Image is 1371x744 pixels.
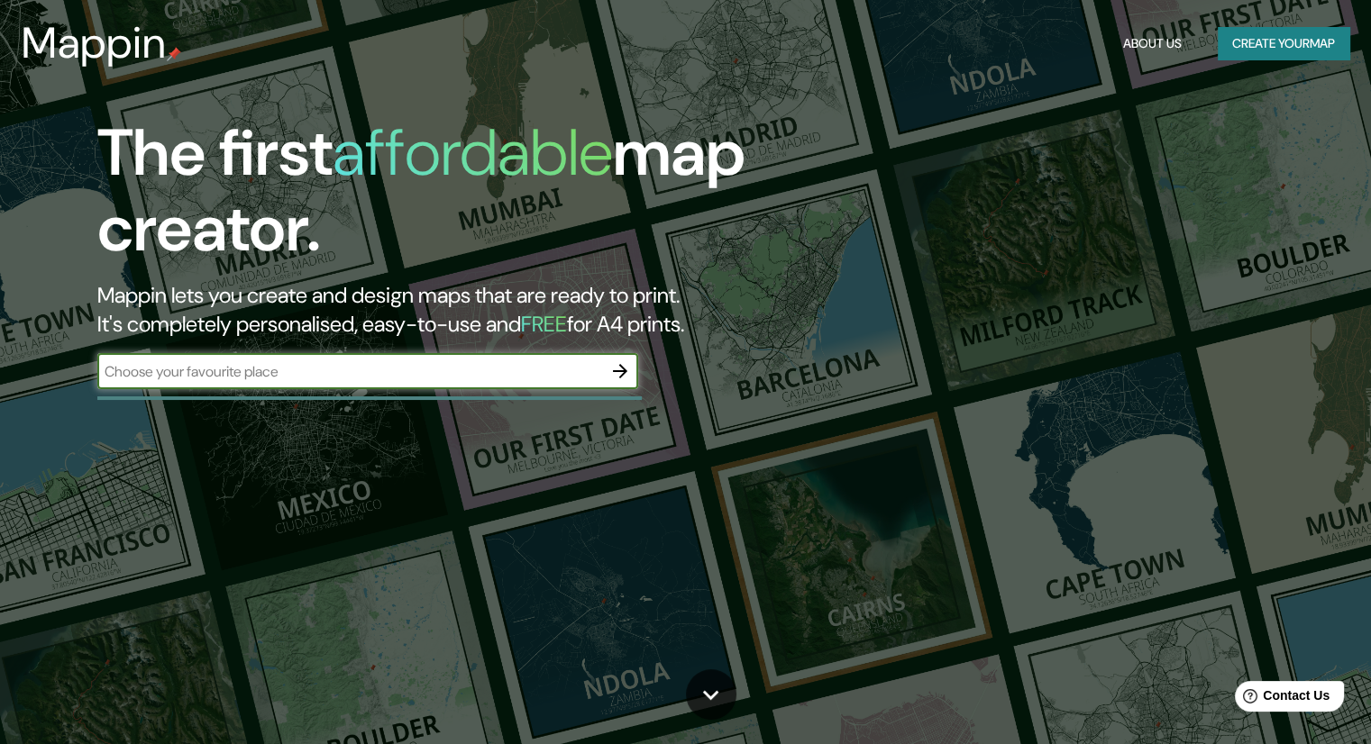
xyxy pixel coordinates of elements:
[521,310,567,338] h5: FREE
[1218,27,1349,60] button: Create yourmap
[22,18,167,68] h3: Mappin
[333,111,613,195] h1: affordable
[167,47,181,61] img: mappin-pin
[97,361,602,382] input: Choose your favourite place
[1116,27,1189,60] button: About Us
[1211,674,1351,724] iframe: Help widget launcher
[97,281,783,339] h2: Mappin lets you create and design maps that are ready to print. It's completely personalised, eas...
[97,115,783,281] h1: The first map creator.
